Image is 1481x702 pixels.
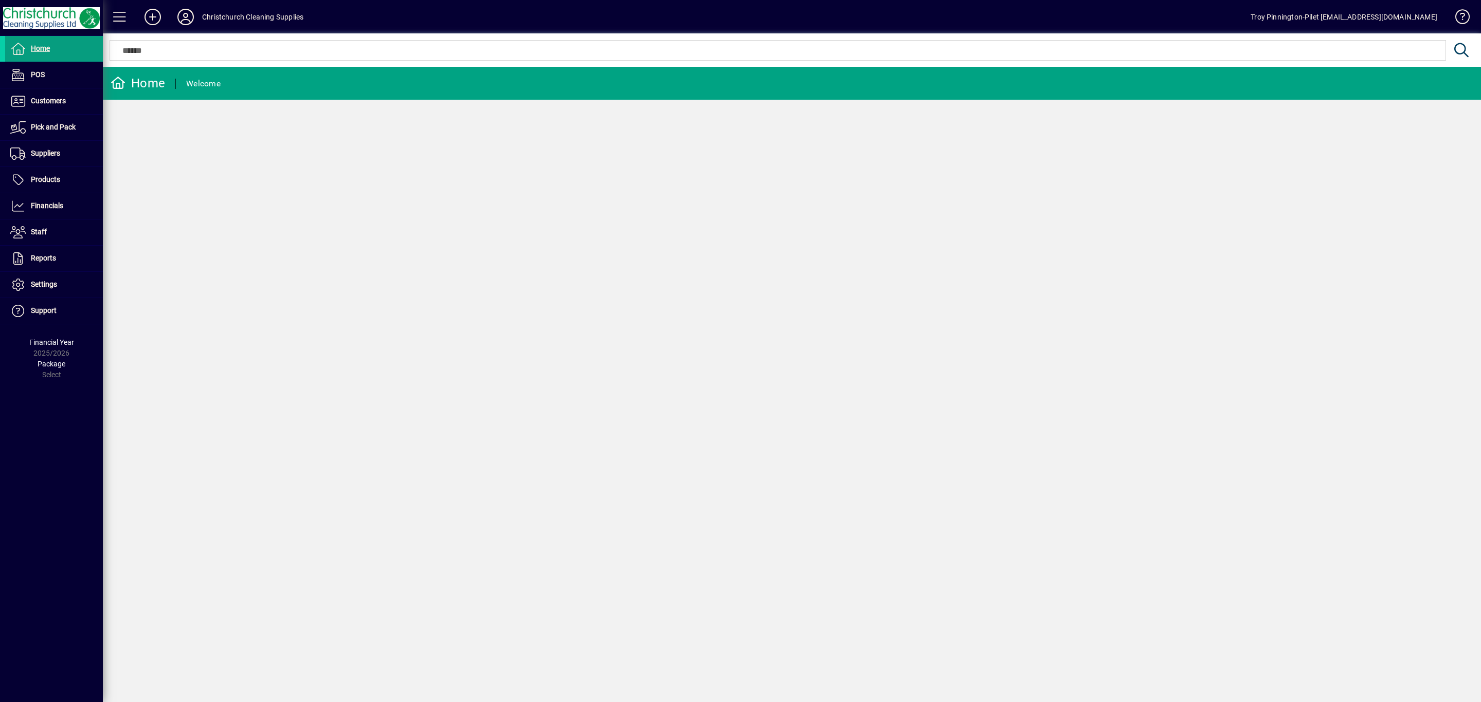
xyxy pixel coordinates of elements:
[31,149,60,157] span: Suppliers
[31,201,63,210] span: Financials
[136,8,169,26] button: Add
[31,97,66,105] span: Customers
[1448,2,1468,35] a: Knowledge Base
[5,62,103,88] a: POS
[186,76,221,92] div: Welcome
[1251,9,1437,25] div: Troy Pinnington-Pilet [EMAIL_ADDRESS][DOMAIN_NAME]
[5,88,103,114] a: Customers
[5,141,103,167] a: Suppliers
[29,338,74,346] span: Financial Year
[31,280,57,288] span: Settings
[5,246,103,271] a: Reports
[31,228,47,236] span: Staff
[31,175,60,183] span: Products
[31,254,56,262] span: Reports
[31,306,57,315] span: Support
[169,8,202,26] button: Profile
[38,360,65,368] span: Package
[31,123,76,131] span: Pick and Pack
[5,272,103,298] a: Settings
[5,115,103,140] a: Pick and Pack
[202,9,303,25] div: Christchurch Cleaning Supplies
[5,193,103,219] a: Financials
[31,44,50,52] span: Home
[5,298,103,324] a: Support
[111,75,165,91] div: Home
[5,167,103,193] a: Products
[5,219,103,245] a: Staff
[31,70,45,79] span: POS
